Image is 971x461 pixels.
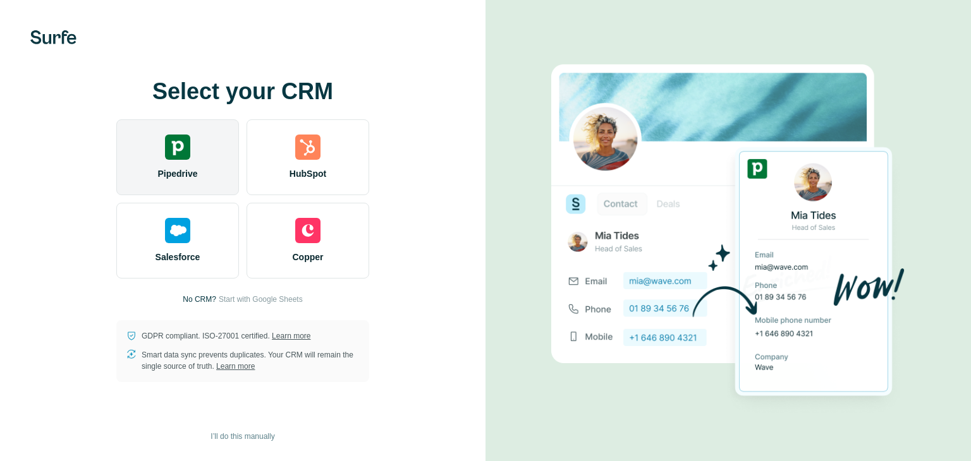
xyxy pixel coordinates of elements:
[165,218,190,243] img: salesforce's logo
[30,30,76,44] img: Surfe's logo
[202,427,283,446] button: I’ll do this manually
[290,167,326,180] span: HubSpot
[142,349,359,372] p: Smart data sync prevents duplicates. Your CRM will remain the single source of truth.
[293,251,324,263] span: Copper
[211,431,274,442] span: I’ll do this manually
[183,294,216,305] p: No CRM?
[142,330,310,342] p: GDPR compliant. ISO-27001 certified.
[165,135,190,160] img: pipedrive's logo
[295,135,321,160] img: hubspot's logo
[157,167,197,180] span: Pipedrive
[551,43,905,418] img: PIPEDRIVE image
[219,294,303,305] button: Start with Google Sheets
[216,362,255,371] a: Learn more
[295,218,321,243] img: copper's logo
[116,79,369,104] h1: Select your CRM
[272,332,310,340] a: Learn more
[156,251,200,263] span: Salesforce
